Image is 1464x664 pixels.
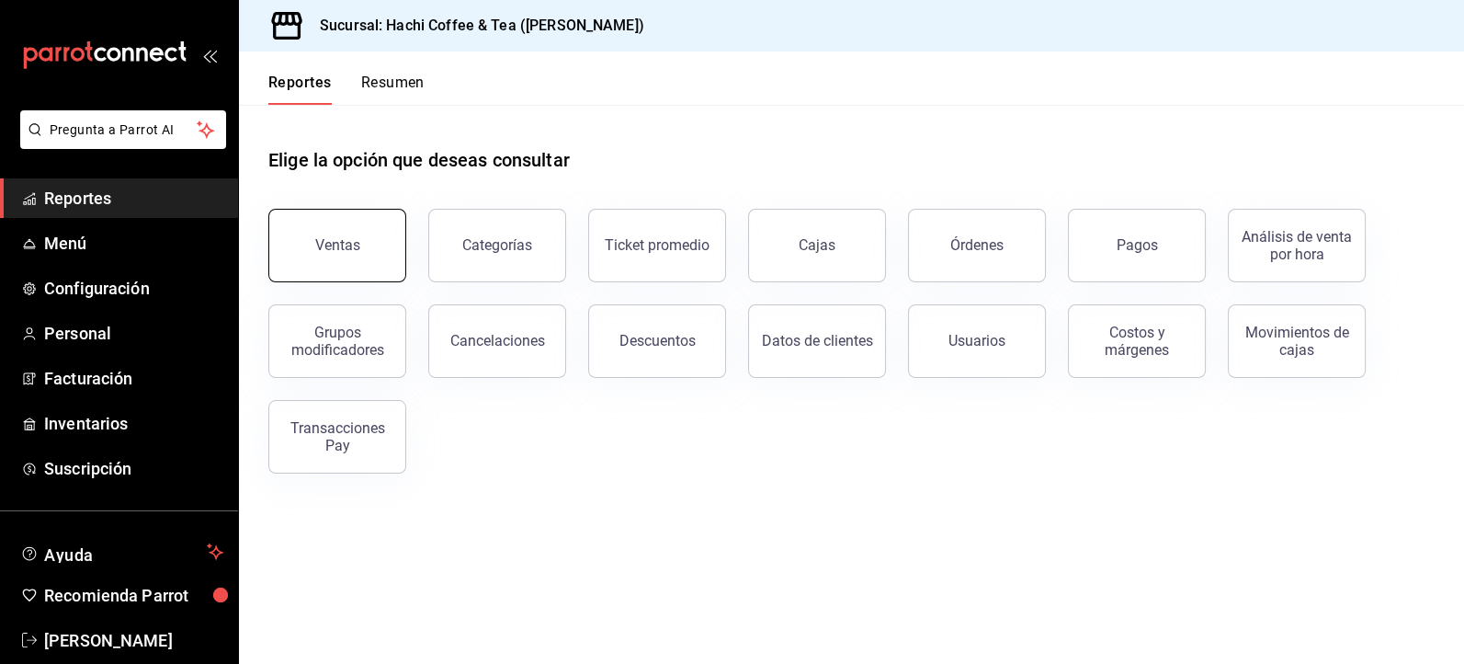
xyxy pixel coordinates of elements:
[44,456,223,481] span: Suscripción
[1068,304,1206,378] button: Costos y márgenes
[44,231,223,256] span: Menú
[1068,209,1206,282] button: Pagos
[44,321,223,346] span: Personal
[619,332,696,349] div: Descuentos
[268,304,406,378] button: Grupos modificadores
[450,332,545,349] div: Cancelaciones
[1117,236,1158,254] div: Pagos
[44,276,223,301] span: Configuración
[762,332,873,349] div: Datos de clientes
[462,236,532,254] div: Categorías
[268,74,425,105] div: navigation tabs
[305,15,644,37] h3: Sucursal: Hachi Coffee & Tea ([PERSON_NAME])
[748,209,886,282] a: Cajas
[605,236,709,254] div: Ticket promedio
[908,209,1046,282] button: Órdenes
[268,400,406,474] button: Transacciones Pay
[950,236,1004,254] div: Órdenes
[44,541,199,563] span: Ayuda
[44,411,223,436] span: Inventarios
[1240,228,1354,263] div: Análisis de venta por hora
[361,74,425,105] button: Resumen
[44,366,223,391] span: Facturación
[20,110,226,149] button: Pregunta a Parrot AI
[588,304,726,378] button: Descuentos
[315,236,360,254] div: Ventas
[268,74,332,105] button: Reportes
[1228,304,1366,378] button: Movimientos de cajas
[44,628,223,653] span: [PERSON_NAME]
[948,332,1005,349] div: Usuarios
[44,583,223,608] span: Recomienda Parrot
[268,146,570,174] h1: Elige la opción que deseas consultar
[280,324,394,359] div: Grupos modificadores
[588,209,726,282] button: Ticket promedio
[799,235,836,257] div: Cajas
[280,419,394,454] div: Transacciones Pay
[50,120,198,140] span: Pregunta a Parrot AI
[428,209,566,282] button: Categorías
[1240,324,1354,359] div: Movimientos de cajas
[748,304,886,378] button: Datos de clientes
[428,304,566,378] button: Cancelaciones
[908,304,1046,378] button: Usuarios
[202,48,217,63] button: open_drawer_menu
[13,133,226,153] a: Pregunta a Parrot AI
[44,186,223,211] span: Reportes
[1228,209,1366,282] button: Análisis de venta por hora
[1080,324,1194,359] div: Costos y márgenes
[268,209,406,282] button: Ventas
